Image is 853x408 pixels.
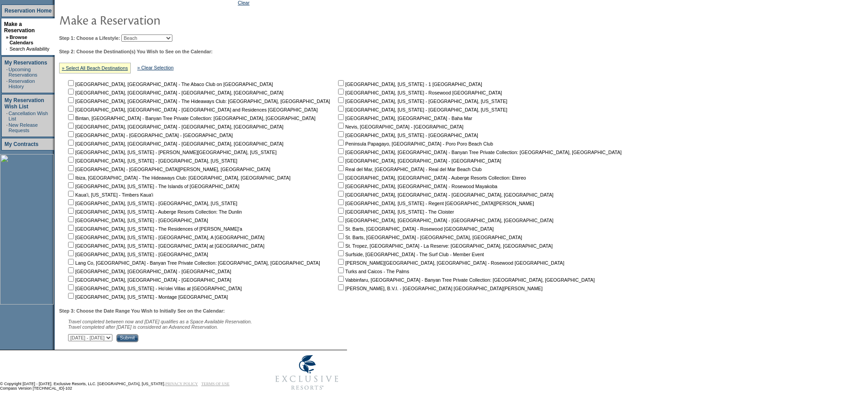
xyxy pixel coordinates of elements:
nobr: Ibiza, [GEOGRAPHIC_DATA] - The Hideaways Club: [GEOGRAPHIC_DATA], [GEOGRAPHIC_DATA] [66,175,291,180]
nobr: [GEOGRAPHIC_DATA], [GEOGRAPHIC_DATA] - [GEOGRAPHIC_DATA] [66,277,231,283]
a: » Clear Selection [137,65,174,70]
td: · [6,46,9,52]
nobr: [GEOGRAPHIC_DATA], [GEOGRAPHIC_DATA] - The Abaco Club on [GEOGRAPHIC_DATA] [66,82,273,87]
nobr: [GEOGRAPHIC_DATA], [US_STATE] - [GEOGRAPHIC_DATA], [US_STATE] [66,158,237,163]
a: My Contracts [4,141,39,147]
nobr: [GEOGRAPHIC_DATA], [US_STATE] - Regent [GEOGRAPHIC_DATA][PERSON_NAME] [336,201,534,206]
a: Cancellation Wish List [9,111,48,121]
b: » [6,34,9,40]
a: Search Availability [9,46,49,52]
nobr: [GEOGRAPHIC_DATA], [US_STATE] - [GEOGRAPHIC_DATA] [66,252,208,257]
nobr: [GEOGRAPHIC_DATA], [US_STATE] - [GEOGRAPHIC_DATA] [66,218,208,223]
a: Make a Reservation [4,21,35,34]
nobr: St. Barts, [GEOGRAPHIC_DATA] - [GEOGRAPHIC_DATA], [GEOGRAPHIC_DATA] [336,235,522,240]
nobr: [GEOGRAPHIC_DATA], [US_STATE] - [GEOGRAPHIC_DATA], [US_STATE] [336,99,507,104]
a: » Select All Beach Destinations [62,65,128,71]
nobr: Vabbinfaru, [GEOGRAPHIC_DATA] - Banyan Tree Private Collection: [GEOGRAPHIC_DATA], [GEOGRAPHIC_DATA] [336,277,595,283]
nobr: St. Barts, [GEOGRAPHIC_DATA] - Rosewood [GEOGRAPHIC_DATA] [336,226,493,232]
nobr: [PERSON_NAME][GEOGRAPHIC_DATA], [GEOGRAPHIC_DATA] - Rosewood [GEOGRAPHIC_DATA] [336,260,564,266]
a: Browse Calendars [9,34,33,45]
a: PRIVACY POLICY [165,382,198,386]
nobr: [GEOGRAPHIC_DATA], [GEOGRAPHIC_DATA] - [GEOGRAPHIC_DATA], [GEOGRAPHIC_DATA] [66,141,283,146]
b: Step 3: Choose the Date Range You Wish to Initially See on the Calendar: [59,308,225,314]
a: New Release Requests [9,122,38,133]
input: Submit [116,334,138,342]
nobr: [GEOGRAPHIC_DATA], [US_STATE] - Ho'olei Villas at [GEOGRAPHIC_DATA] [66,286,242,291]
nobr: [GEOGRAPHIC_DATA], [GEOGRAPHIC_DATA] - Rosewood Mayakoba [336,184,497,189]
td: · [6,78,8,89]
nobr: [GEOGRAPHIC_DATA] - [GEOGRAPHIC_DATA][PERSON_NAME], [GEOGRAPHIC_DATA] [66,167,270,172]
nobr: Surfside, [GEOGRAPHIC_DATA] - The Surf Club - Member Event [336,252,484,257]
img: pgTtlMakeReservation.gif [59,11,238,29]
nobr: Nevis, [GEOGRAPHIC_DATA] - [GEOGRAPHIC_DATA] [336,124,463,129]
nobr: Lang Co, [GEOGRAPHIC_DATA] - Banyan Tree Private Collection: [GEOGRAPHIC_DATA], [GEOGRAPHIC_DATA] [66,260,320,266]
nobr: [GEOGRAPHIC_DATA], [US_STATE] - Montage [GEOGRAPHIC_DATA] [66,294,228,300]
nobr: [GEOGRAPHIC_DATA] - [GEOGRAPHIC_DATA] - [GEOGRAPHIC_DATA] [66,133,233,138]
nobr: [GEOGRAPHIC_DATA], [GEOGRAPHIC_DATA] - [GEOGRAPHIC_DATA] and Residences [GEOGRAPHIC_DATA] [66,107,317,112]
nobr: [GEOGRAPHIC_DATA], [US_STATE] - [GEOGRAPHIC_DATA], A [GEOGRAPHIC_DATA] [66,235,264,240]
nobr: [GEOGRAPHIC_DATA], [GEOGRAPHIC_DATA] - [GEOGRAPHIC_DATA] [66,269,231,274]
nobr: [GEOGRAPHIC_DATA], [US_STATE] - [GEOGRAPHIC_DATA], [US_STATE] [336,107,507,112]
span: Travel completed between now and [DATE] qualifies as a Space Available Reservation. [68,319,252,324]
nobr: Turks and Caicos - The Palms [336,269,409,274]
nobr: [GEOGRAPHIC_DATA], [GEOGRAPHIC_DATA] - [GEOGRAPHIC_DATA], [GEOGRAPHIC_DATA] [66,90,283,95]
nobr: [GEOGRAPHIC_DATA], [US_STATE] - [GEOGRAPHIC_DATA] [336,133,478,138]
nobr: [GEOGRAPHIC_DATA], [GEOGRAPHIC_DATA] - The Hideaways Club: [GEOGRAPHIC_DATA], [GEOGRAPHIC_DATA] [66,99,330,104]
td: · [6,111,8,121]
nobr: [GEOGRAPHIC_DATA], [GEOGRAPHIC_DATA] - Baha Mar [336,116,472,121]
nobr: Bintan, [GEOGRAPHIC_DATA] - Banyan Tree Private Collection: [GEOGRAPHIC_DATA], [GEOGRAPHIC_DATA] [66,116,316,121]
nobr: Kaua'i, [US_STATE] - Timbers Kaua'i [66,192,153,198]
b: Step 2: Choose the Destination(s) You Wish to See on the Calendar: [59,49,213,54]
td: · [6,67,8,77]
nobr: [GEOGRAPHIC_DATA], [GEOGRAPHIC_DATA] - [GEOGRAPHIC_DATA], [GEOGRAPHIC_DATA] [336,192,553,198]
nobr: [GEOGRAPHIC_DATA], [GEOGRAPHIC_DATA] - [GEOGRAPHIC_DATA], [GEOGRAPHIC_DATA] [336,218,553,223]
a: Reservation Home [4,8,51,14]
nobr: Real del Mar, [GEOGRAPHIC_DATA] - Real del Mar Beach Club [336,167,482,172]
nobr: [GEOGRAPHIC_DATA], [GEOGRAPHIC_DATA] - Auberge Resorts Collection: Etereo [336,175,526,180]
a: TERMS OF USE [201,382,230,386]
nobr: [GEOGRAPHIC_DATA], [US_STATE] - The Residences of [PERSON_NAME]'a [66,226,242,232]
nobr: [GEOGRAPHIC_DATA], [US_STATE] - The Cloister [336,209,454,215]
nobr: [GEOGRAPHIC_DATA], [GEOGRAPHIC_DATA] - [GEOGRAPHIC_DATA], [GEOGRAPHIC_DATA] [66,124,283,129]
nobr: St. Tropez, [GEOGRAPHIC_DATA] - La Reserve: [GEOGRAPHIC_DATA], [GEOGRAPHIC_DATA] [336,243,553,249]
nobr: [PERSON_NAME], B.V.I. - [GEOGRAPHIC_DATA] [GEOGRAPHIC_DATA][PERSON_NAME] [336,286,543,291]
nobr: [GEOGRAPHIC_DATA], [US_STATE] - [PERSON_NAME][GEOGRAPHIC_DATA], [US_STATE] [66,150,277,155]
a: My Reservations [4,60,47,66]
a: Reservation History [9,78,35,89]
a: My Reservation Wish List [4,97,44,110]
nobr: [GEOGRAPHIC_DATA], [US_STATE] - 1 [GEOGRAPHIC_DATA] [336,82,482,87]
td: · [6,122,8,133]
a: Upcoming Reservations [9,67,37,77]
b: Step 1: Choose a Lifestyle: [59,35,120,41]
nobr: Peninsula Papagayo, [GEOGRAPHIC_DATA] - Poro Poro Beach Club [336,141,493,146]
nobr: [GEOGRAPHIC_DATA], [GEOGRAPHIC_DATA] - [GEOGRAPHIC_DATA] [336,158,501,163]
nobr: [GEOGRAPHIC_DATA], [US_STATE] - [GEOGRAPHIC_DATA] at [GEOGRAPHIC_DATA] [66,243,264,249]
nobr: [GEOGRAPHIC_DATA], [US_STATE] - The Islands of [GEOGRAPHIC_DATA] [66,184,239,189]
nobr: [GEOGRAPHIC_DATA], [US_STATE] - [GEOGRAPHIC_DATA], [US_STATE] [66,201,237,206]
nobr: [GEOGRAPHIC_DATA], [GEOGRAPHIC_DATA] - Banyan Tree Private Collection: [GEOGRAPHIC_DATA], [GEOGRA... [336,150,622,155]
img: Exclusive Resorts [267,350,347,395]
nobr: [GEOGRAPHIC_DATA], [US_STATE] - Rosewood [GEOGRAPHIC_DATA] [336,90,502,95]
nobr: [GEOGRAPHIC_DATA], [US_STATE] - Auberge Resorts Collection: The Dunlin [66,209,242,215]
nobr: Travel completed after [DATE] is considered an Advanced Reservation. [68,324,218,330]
